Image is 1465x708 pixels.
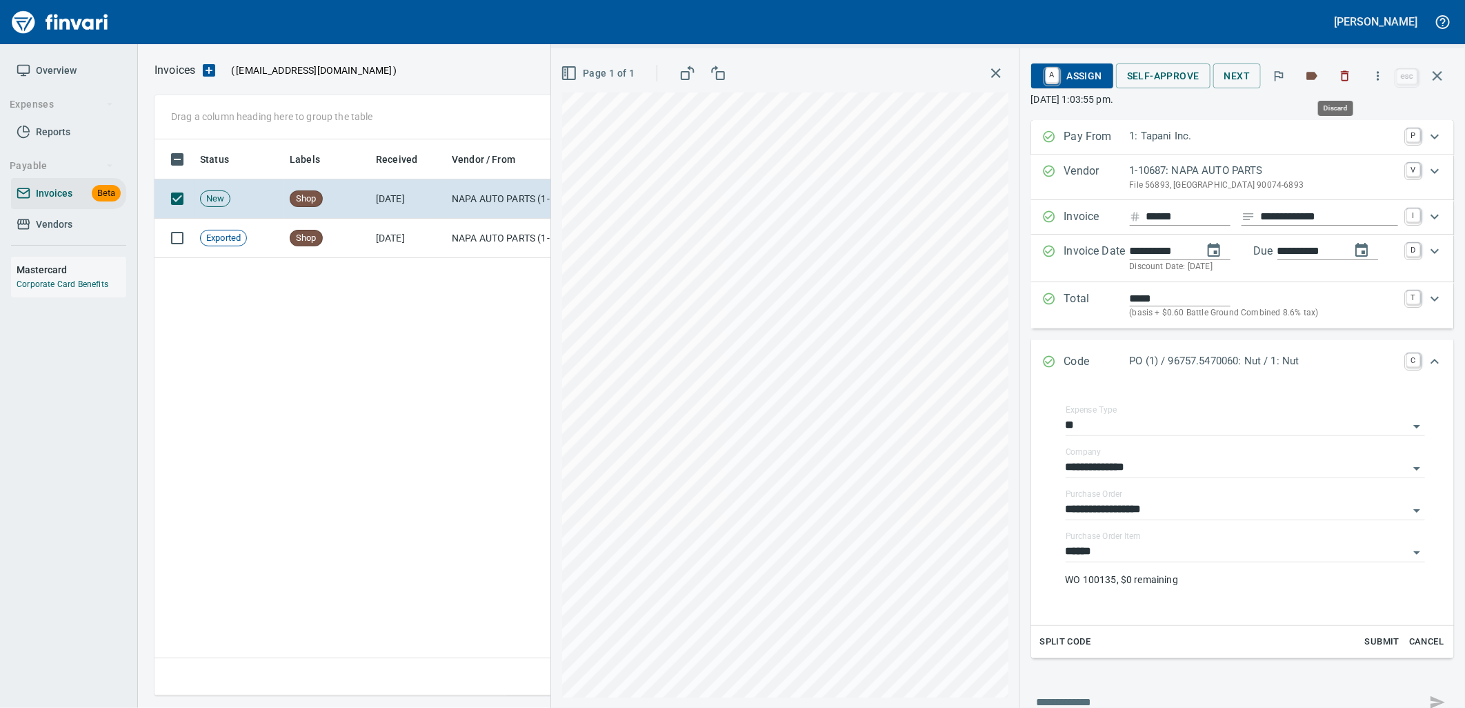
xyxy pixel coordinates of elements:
a: C [1406,353,1420,367]
span: Split Code [1040,634,1091,650]
button: Labels [1297,61,1327,91]
img: Finvari [8,6,112,39]
p: Due [1254,243,1319,259]
span: Labels [290,151,320,168]
p: PO (1) / 96757.5470060: Nut / 1: Nut [1130,353,1398,369]
span: Vendor / From [452,151,533,168]
span: Overview [36,62,77,79]
span: Beta [92,186,121,201]
span: Close invoice [1393,59,1454,92]
p: Discount Date: [DATE] [1130,260,1398,274]
span: Invoices [36,185,72,202]
a: InvoicesBeta [11,178,126,209]
span: Received [376,151,417,168]
button: Expenses [4,92,119,117]
div: Expand [1031,155,1454,200]
button: Flag [1264,61,1294,91]
a: A [1046,68,1059,83]
button: Open [1407,501,1426,520]
a: P [1406,128,1420,142]
button: Split Code [1037,631,1095,653]
a: I [1406,208,1420,222]
span: Payable [10,157,114,175]
p: [DATE] 1:03:55 pm. [1031,92,1454,106]
td: [DATE] [370,179,446,219]
a: Vendors [11,209,126,240]
p: Code [1064,353,1130,371]
a: V [1406,163,1420,177]
button: Payable [4,153,119,179]
a: D [1406,243,1420,257]
button: Submit [1360,631,1404,653]
td: NAPA AUTO PARTS (1-10687) [446,179,584,219]
span: Cancel [1408,634,1445,650]
p: Invoices [155,62,195,79]
span: Exported [201,232,246,245]
p: 1-10687: NAPA AUTO PARTS [1130,163,1398,179]
span: [EMAIL_ADDRESS][DOMAIN_NAME] [235,63,393,77]
span: Status [200,151,229,168]
div: Expand [1031,235,1454,282]
p: 1: Tapani Inc. [1130,128,1398,144]
span: Labels [290,151,338,168]
button: Page 1 of 1 [558,61,640,86]
p: WO 100135, $0 remaining [1066,573,1425,587]
a: esc [1397,69,1417,84]
p: Pay From [1064,128,1130,146]
button: AAssign [1031,63,1113,88]
p: File 56893, [GEOGRAPHIC_DATA] 90074-6893 [1130,179,1398,193]
span: Vendors [36,216,72,233]
button: Open [1407,543,1426,562]
nav: breadcrumb [155,62,195,79]
span: Self-Approve [1127,68,1199,85]
div: Expand [1031,120,1454,155]
button: Open [1407,459,1426,478]
button: Open [1407,417,1426,436]
div: Expand [1031,282,1454,328]
p: Vendor [1064,163,1130,192]
p: Invoice [1064,208,1130,226]
a: Reports [11,117,126,148]
button: Upload an Invoice [195,62,223,79]
span: Received [376,151,435,168]
span: Next [1224,68,1250,85]
span: Assign [1042,64,1102,88]
label: Company [1066,449,1102,457]
svg: Invoice number [1130,208,1141,225]
label: Expense Type [1066,406,1117,415]
div: Expand [1031,340,1454,385]
label: Purchase Order Item [1066,533,1141,541]
svg: Invoice description [1242,210,1255,224]
p: (basis + $0.60 Battle Ground Combined 8.6% tax) [1130,306,1398,320]
p: Invoice Date [1064,243,1130,274]
button: change date [1197,234,1230,267]
td: [DATE] [370,219,446,258]
a: Overview [11,55,126,86]
span: Reports [36,124,70,141]
div: Expand [1031,200,1454,235]
button: Self-Approve [1116,63,1210,89]
span: Vendor / From [452,151,515,168]
button: [PERSON_NAME] [1331,11,1421,32]
span: Status [200,151,247,168]
label: Purchase Order [1066,491,1123,499]
h6: Mastercard [17,262,126,277]
div: Expand [1031,385,1454,658]
p: Drag a column heading here to group the table [171,110,373,124]
button: Next [1213,63,1262,89]
span: Page 1 of 1 [564,65,635,82]
a: Corporate Card Benefits [17,279,108,289]
button: change due date [1345,234,1378,267]
p: Total [1064,291,1130,320]
p: ( ) [223,63,397,77]
span: Shop [290,232,322,245]
button: More [1363,61,1393,91]
a: T [1406,291,1420,304]
h5: [PERSON_NAME] [1335,14,1417,29]
td: NAPA AUTO PARTS (1-10687) [446,219,584,258]
span: New [201,193,230,206]
span: Expenses [10,96,114,113]
span: Submit [1364,634,1401,650]
span: Shop [290,193,322,206]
